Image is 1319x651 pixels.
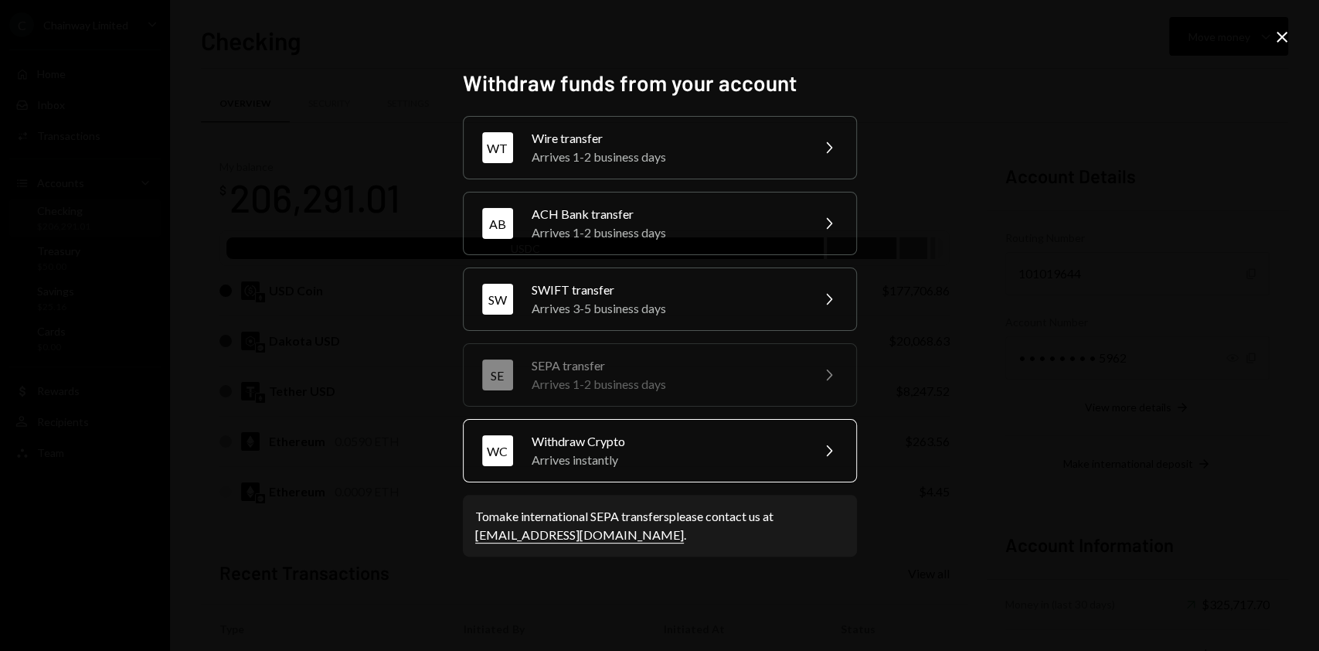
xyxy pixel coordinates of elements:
[463,116,857,179] button: WTWire transferArrives 1-2 business days
[532,356,801,375] div: SEPA transfer
[532,205,801,223] div: ACH Bank transfer
[532,148,801,166] div: Arrives 1-2 business days
[463,192,857,255] button: ABACH Bank transferArrives 1-2 business days
[532,299,801,318] div: Arrives 3-5 business days
[463,68,857,98] h2: Withdraw funds from your account
[482,208,513,239] div: AB
[463,419,857,482] button: WCWithdraw CryptoArrives instantly
[532,432,801,451] div: Withdraw Crypto
[482,132,513,163] div: WT
[532,129,801,148] div: Wire transfer
[532,223,801,242] div: Arrives 1-2 business days
[482,435,513,466] div: WC
[482,360,513,390] div: SE
[463,343,857,407] button: SESEPA transferArrives 1-2 business days
[532,451,801,469] div: Arrives instantly
[532,375,801,394] div: Arrives 1-2 business days
[463,268,857,331] button: SWSWIFT transferArrives 3-5 business days
[475,527,684,544] a: [EMAIL_ADDRESS][DOMAIN_NAME]
[482,284,513,315] div: SW
[475,507,845,544] div: To make international SEPA transfers please contact us at .
[532,281,801,299] div: SWIFT transfer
